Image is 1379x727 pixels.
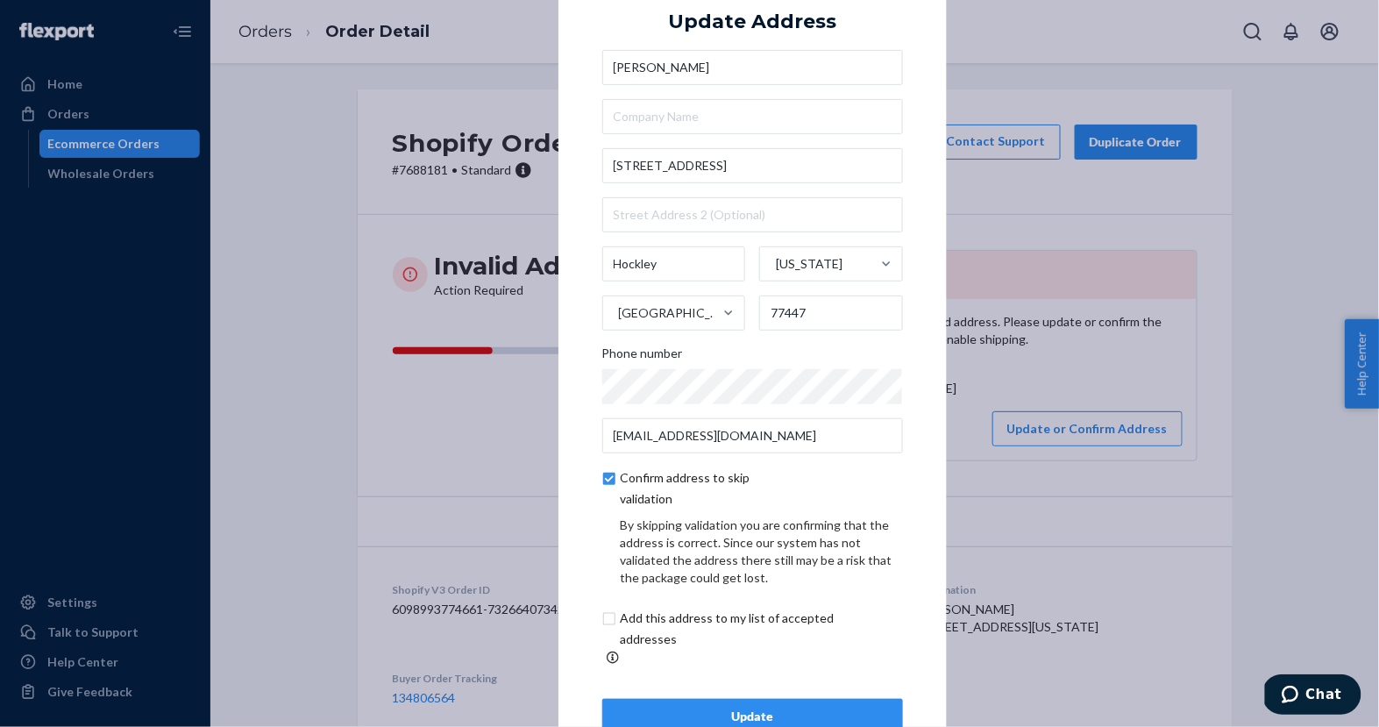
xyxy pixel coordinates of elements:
[619,304,722,322] div: [GEOGRAPHIC_DATA]
[602,246,746,282] input: City
[621,517,903,587] div: By skipping validation you are confirming that the address is correct. Since our system has not v...
[1265,674,1361,718] iframe: Opens a widget where you can chat to one of our agents
[602,197,903,232] input: Street Address 2 (Optional)
[602,345,683,369] span: Phone number
[774,246,776,282] input: [US_STATE]
[602,148,903,183] input: Street Address
[776,255,842,273] div: [US_STATE]
[602,50,903,85] input: First & Last Name
[617,296,619,331] input: [GEOGRAPHIC_DATA]
[617,708,888,725] div: Update
[602,418,903,453] input: Email (Only Required for International)
[602,99,903,134] input: Company Name
[759,296,903,331] input: ZIP Code
[668,11,836,32] div: Update Address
